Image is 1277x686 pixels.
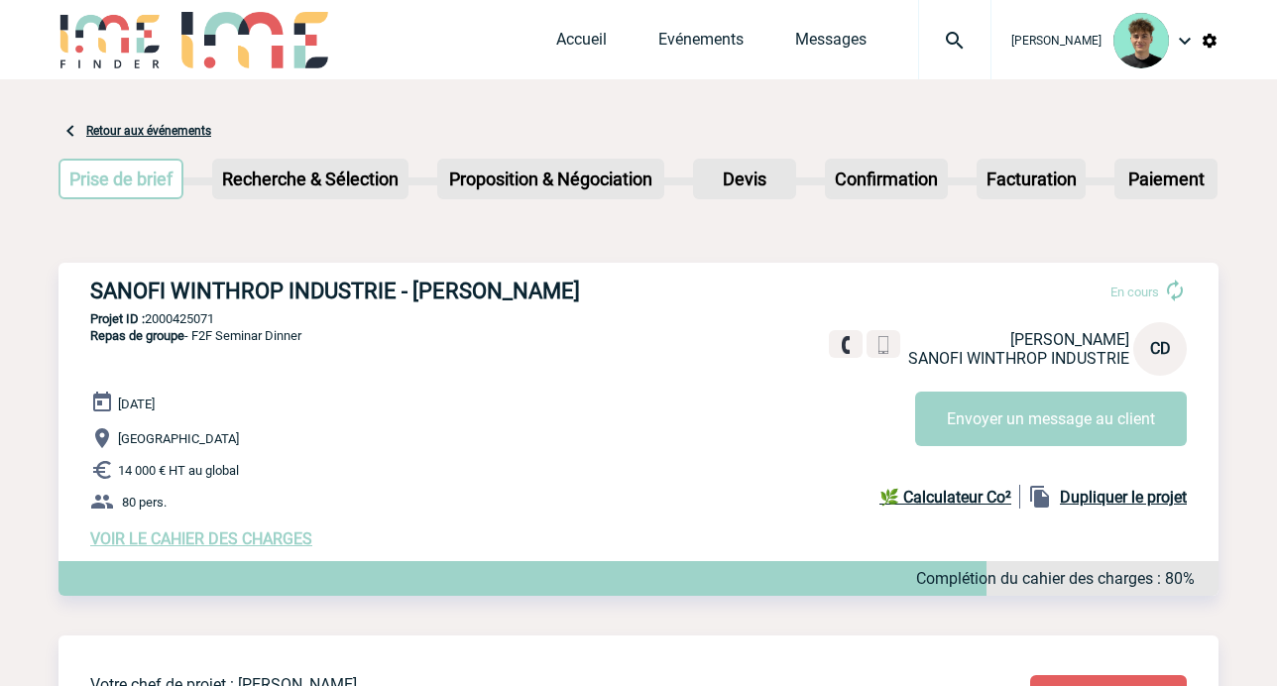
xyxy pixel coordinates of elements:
[979,161,1085,197] p: Facturation
[658,30,744,57] a: Evénements
[1113,13,1169,68] img: 131612-0.png
[1011,34,1102,48] span: [PERSON_NAME]
[60,161,181,197] p: Prise de brief
[118,397,155,411] span: [DATE]
[556,30,607,57] a: Accueil
[915,392,1187,446] button: Envoyer un message au client
[795,30,867,57] a: Messages
[90,328,184,343] span: Repas de groupe
[879,485,1020,509] a: 🌿 Calculateur Co²
[874,336,892,354] img: portable.png
[1060,488,1187,507] b: Dupliquer le projet
[695,161,794,197] p: Devis
[1028,485,1052,509] img: file_copy-black-24dp.png
[1010,330,1129,349] span: [PERSON_NAME]
[214,161,406,197] p: Recherche & Sélection
[90,529,312,548] a: VOIR LE CAHIER DES CHARGES
[1110,285,1159,299] span: En cours
[837,336,855,354] img: fixe.png
[58,12,162,68] img: IME-Finder
[122,495,167,510] span: 80 pers.
[90,311,145,326] b: Projet ID :
[86,124,211,138] a: Retour aux événements
[118,431,239,446] span: [GEOGRAPHIC_DATA]
[827,161,946,197] p: Confirmation
[879,488,1011,507] b: 🌿 Calculateur Co²
[58,311,1219,326] p: 2000425071
[908,349,1129,368] span: SANOFI WINTHROP INDUSTRIE
[90,328,301,343] span: - F2F Seminar Dinner
[1150,339,1171,358] span: CD
[1116,161,1216,197] p: Paiement
[439,161,662,197] p: Proposition & Négociation
[90,279,685,303] h3: SANOFI WINTHROP INDUSTRIE - [PERSON_NAME]
[118,463,239,478] span: 14 000 € HT au global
